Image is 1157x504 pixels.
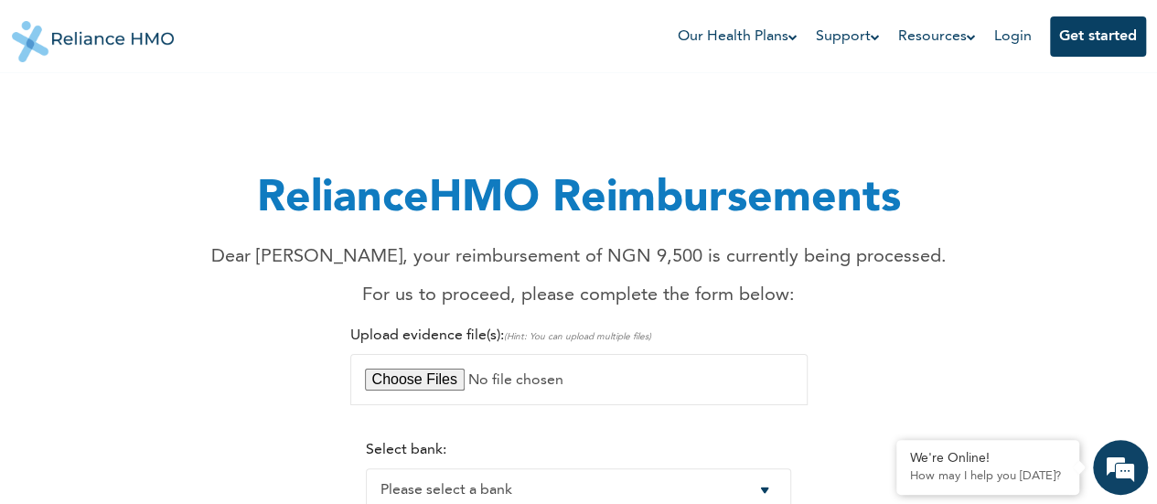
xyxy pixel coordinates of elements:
a: Our Health Plans [678,26,798,48]
div: We're Online! [910,451,1066,466]
label: Upload evidence file(s): [350,328,651,343]
p: Dear [PERSON_NAME], your reimbursement of NGN 9,500 is currently being processed. [211,243,947,271]
button: Get started [1050,16,1146,57]
p: For us to proceed, please complete the form below: [211,282,947,309]
a: Resources [898,26,976,48]
img: Reliance HMO's Logo [12,7,175,62]
h1: RelianceHMO Reimbursements [211,166,947,232]
label: Select bank: [366,443,446,457]
span: (Hint: You can upload multiple files) [504,332,651,341]
a: Support [816,26,880,48]
a: Login [994,29,1032,44]
p: How may I help you today? [910,469,1066,484]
